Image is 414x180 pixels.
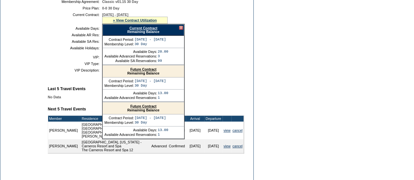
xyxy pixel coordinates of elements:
a: » View Contract Utilization [113,18,157,22]
span: 0-0 30 Day [102,6,119,10]
td: Current Contract: [50,13,99,24]
td: Arrival [186,116,204,122]
td: Member [48,116,79,122]
td: Available SA Reservations: [104,59,157,63]
span: [DATE] - [DATE] [102,13,128,17]
a: cancel [232,144,243,148]
div: Remaining Balance [103,102,184,114]
a: view [224,144,230,148]
td: [DATE] [204,139,223,153]
td: 30 Day [135,84,166,88]
div: Remaining Balance [103,65,184,77]
div: Remaining Balance [102,24,184,36]
td: 30 Day [135,42,166,46]
td: Contract Period: [104,38,134,41]
td: Available Holidays: [50,46,99,50]
td: Departure [204,116,223,122]
td: [PERSON_NAME] [48,122,79,139]
td: VIP Type: [50,62,99,66]
td: Available Days: [104,91,157,95]
td: Available Advanced Reservations: [104,133,157,137]
div: No Data [48,95,249,99]
td: 13.00 [158,128,168,132]
td: [DATE] - [DATE] [135,79,166,83]
td: [GEOGRAPHIC_DATA], [GEOGRAPHIC_DATA] - [GEOGRAPHIC_DATA] [PERSON_NAME] 901 [81,122,151,139]
td: Available Days: [104,128,157,132]
td: VIP: [50,55,99,59]
td: Available SA Res: [50,40,99,43]
td: 99 [158,59,168,63]
td: Available Advanced Reservations: [104,96,157,100]
b: Last 5 Travel Events [48,87,85,91]
td: [DATE] - [DATE] [135,116,166,120]
a: Current Contract [129,26,157,30]
td: 1 [158,96,168,100]
a: Future Contract [130,67,156,71]
td: Residence [81,116,151,122]
td: VIP Description: [50,68,99,72]
td: [DATE] [186,122,204,139]
td: 20.00 [158,50,168,54]
td: Available Days: [50,26,99,30]
td: [DATE] - [DATE] [135,38,166,41]
td: Contract Period: [104,116,134,120]
a: cancel [232,128,243,132]
a: Future Contract [130,104,156,108]
td: [GEOGRAPHIC_DATA], [US_STATE] - Carneros Resort and Spa The Carneros Resort and Spa 12 [81,139,151,153]
td: Membership Level: [104,84,134,88]
td: Available AR Res: [50,33,99,37]
b: Next 5 Travel Events [48,107,86,111]
td: Available Days: [104,50,157,54]
a: view [224,128,230,132]
td: Price Plan: [50,6,99,10]
td: [DATE] [204,122,223,139]
td: 30 Day [135,121,166,124]
td: Available Advanced Reservations: [104,54,157,58]
td: Membership Level: [104,42,134,46]
td: [PERSON_NAME] [48,139,79,153]
td: 3 [158,54,168,58]
td: 13.00 [158,91,168,95]
td: Contract Period: [104,79,134,83]
td: Membership Level: [104,121,134,124]
td: [DATE] [186,139,204,153]
td: 1 [158,133,168,137]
